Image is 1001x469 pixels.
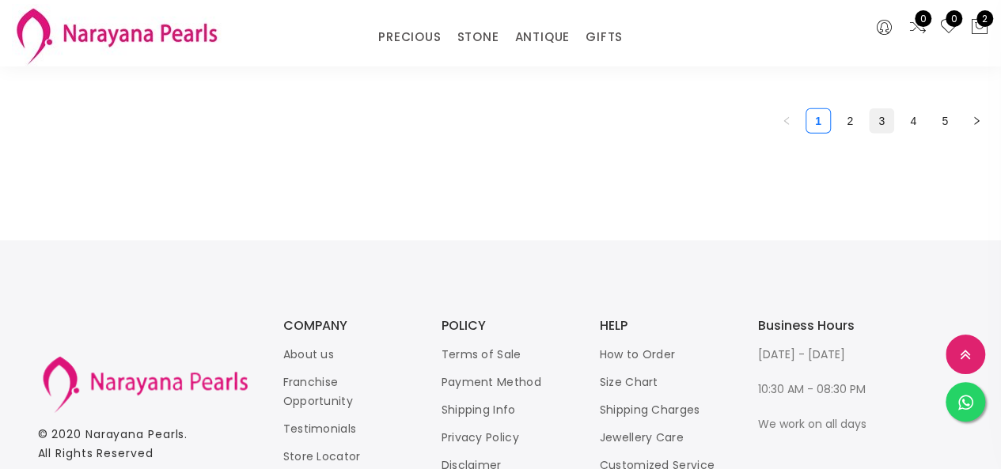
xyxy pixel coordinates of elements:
p: [DATE] - [DATE] [758,345,885,364]
a: PRECIOUS [378,25,441,49]
h3: HELP [600,320,726,332]
p: We work on all days [758,414,885,433]
p: 10:30 AM - 08:30 PM [758,380,885,399]
a: 2 [838,109,862,133]
li: 5 [932,108,957,134]
a: 1 [806,109,830,133]
a: Narayana Pearls [85,426,185,442]
a: 3 [870,109,893,133]
h3: COMPANY [283,320,410,332]
a: Size Chart [600,374,658,390]
li: 2 [837,108,863,134]
a: Jewellery Care [600,429,684,445]
a: 0 [908,17,927,38]
span: right [972,116,981,126]
span: left [782,116,791,126]
h3: Business Hours [758,320,885,332]
a: Franchise Opportunity [283,374,353,409]
li: Next Page [964,108,989,134]
p: © 2020 . All Rights Reserved [38,425,252,463]
a: GIFTS [586,25,623,49]
li: 1 [806,108,831,134]
li: 3 [869,108,894,134]
a: STONE [457,25,499,49]
li: Previous Page [774,108,799,134]
a: ANTIQUE [514,25,570,49]
a: 0 [939,17,958,38]
a: 5 [933,109,957,133]
li: 4 [901,108,926,134]
span: 0 [915,10,931,27]
h3: POLICY [442,320,568,332]
a: How to Order [600,346,676,362]
a: Shipping Charges [600,402,700,418]
a: Store Locator [283,448,361,464]
button: 2 [970,17,989,38]
a: 4 [901,109,925,133]
button: right [964,108,989,134]
a: Payment Method [442,374,541,390]
a: Terms of Sale [442,346,521,362]
a: About us [283,346,334,362]
span: 0 [946,10,962,27]
a: Privacy Policy [442,429,519,445]
button: left [774,108,799,134]
span: 2 [976,10,993,27]
a: Shipping Info [442,402,516,418]
a: Testimonials [283,421,357,437]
